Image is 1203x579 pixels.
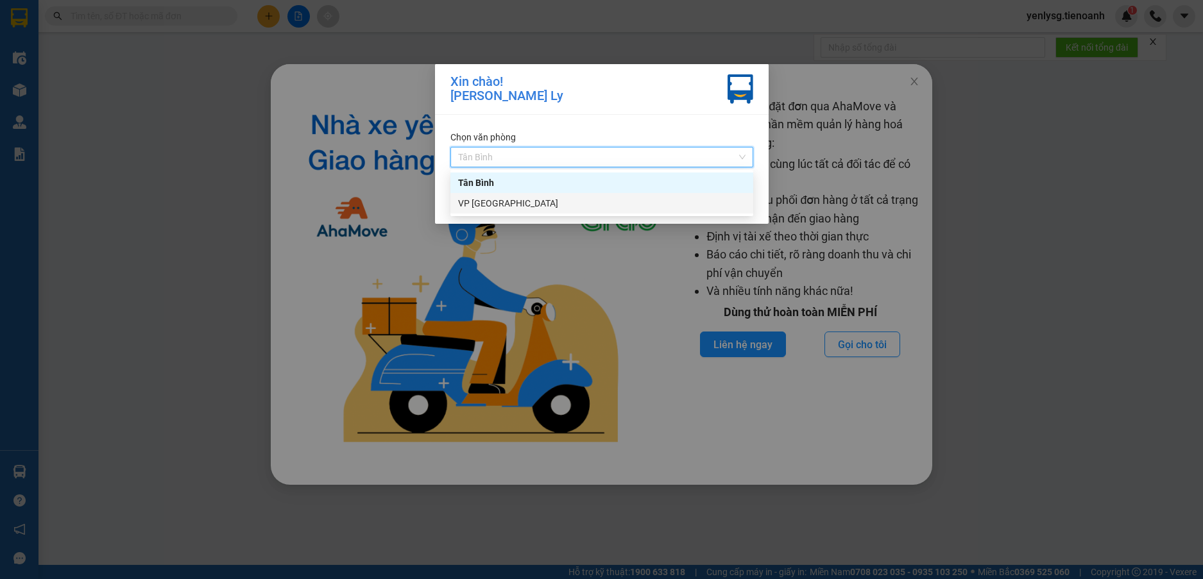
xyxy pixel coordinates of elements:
[450,74,563,104] div: Xin chào! [PERSON_NAME] Ly
[458,147,746,167] span: Tân Bình
[458,196,746,210] div: VP [GEOGRAPHIC_DATA]
[458,176,746,190] div: Tân Bình
[450,172,753,193] div: Tân Bình
[450,130,753,144] div: Chọn văn phòng
[728,74,753,104] img: vxr-icon
[450,193,753,214] div: VP Đà Lạt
